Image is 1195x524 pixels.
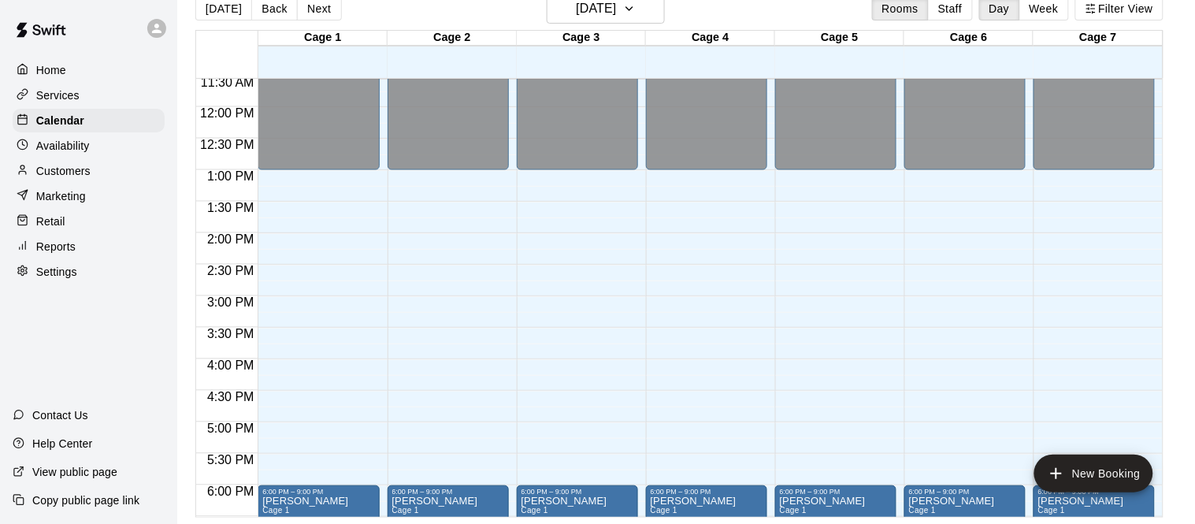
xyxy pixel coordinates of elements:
p: Retail [36,214,65,229]
div: 6:00 PM – 9:00 PM [651,488,763,496]
span: 2:00 PM [203,233,258,247]
span: 12:30 PM [196,139,258,152]
a: Reports [13,235,165,258]
a: Availability [13,134,165,158]
p: Copy public page link [32,492,139,508]
span: Cage 1 [909,506,936,515]
span: Cage 1 [262,506,289,515]
span: 3:00 PM [203,296,258,310]
a: Settings [13,260,165,284]
span: Cage 1 [780,506,807,515]
span: 3:30 PM [203,328,258,341]
div: Cage 1 [258,31,388,46]
p: Home [36,62,66,78]
p: View public page [32,464,117,480]
div: Cage 5 [775,31,904,46]
div: 6:00 PM – 9:00 PM [780,488,892,496]
p: Calendar [36,113,84,128]
span: 1:00 PM [203,170,258,184]
span: Cage 1 [392,506,419,515]
span: 4:30 PM [203,391,258,404]
p: Customers [36,163,91,179]
div: Cage 6 [904,31,1034,46]
a: Calendar [13,109,165,132]
span: Cage 1 [1038,506,1065,515]
div: Cage 3 [517,31,646,46]
span: 6:00 PM [203,485,258,499]
div: 6:00 PM – 9:00 PM [909,488,1021,496]
span: 4:00 PM [203,359,258,373]
div: 6:00 PM – 9:00 PM [521,488,633,496]
div: Cage 7 [1034,31,1163,46]
p: Services [36,87,80,103]
a: Services [13,84,165,107]
p: Reports [36,239,76,255]
p: Marketing [36,188,86,204]
a: Customers [13,159,165,183]
span: 2:30 PM [203,265,258,278]
p: Contact Us [32,407,88,423]
span: 12:00 PM [196,107,258,121]
span: Cage 1 [521,506,548,515]
span: Cage 1 [651,506,677,515]
div: 6:00 PM – 9:00 PM [262,488,374,496]
div: Cage 4 [646,31,775,46]
div: 6:00 PM – 9:00 PM [392,488,504,496]
span: 11:30 AM [197,76,258,89]
a: Home [13,58,165,82]
a: Marketing [13,184,165,208]
span: 1:30 PM [203,202,258,215]
span: 5:30 PM [203,454,258,467]
p: Help Center [32,436,92,452]
p: Settings [36,264,77,280]
span: 5:00 PM [203,422,258,436]
div: Cage 2 [388,31,517,46]
button: add [1034,455,1153,492]
a: Retail [13,210,165,233]
p: Availability [36,138,90,154]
